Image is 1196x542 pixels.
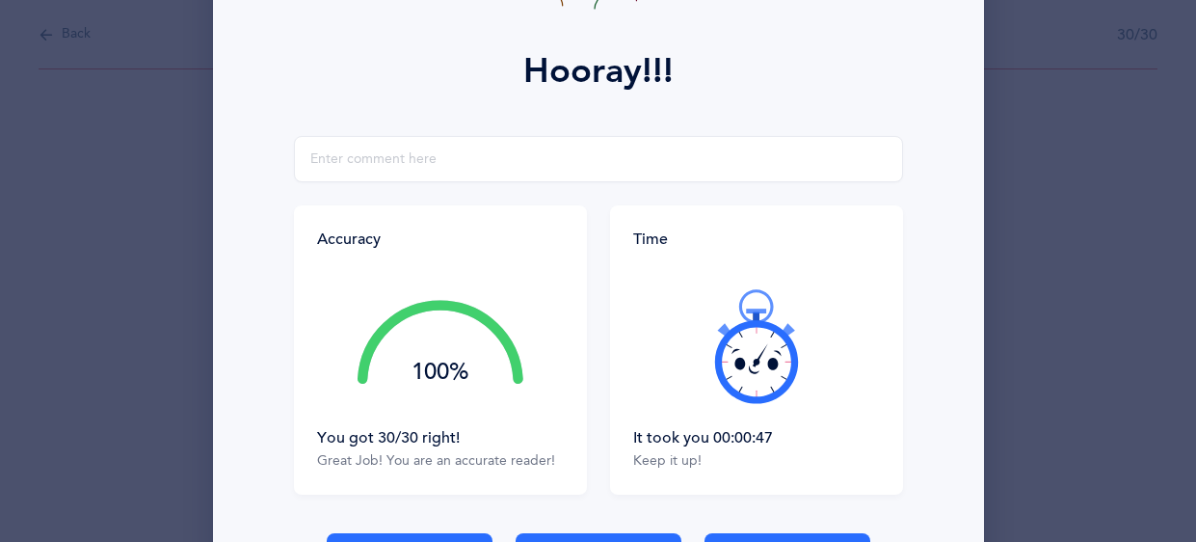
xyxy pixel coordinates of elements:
div: Hooray!!! [523,45,674,97]
div: Time [633,229,880,250]
input: Enter comment here [294,136,903,182]
div: It took you 00:00:47 [633,427,880,448]
div: 100% [358,361,523,384]
div: Keep it up! [633,452,880,472]
div: Accuracy [317,229,381,250]
div: Great Job! You are an accurate reader! [317,452,564,472]
div: You got 30/30 right! [317,427,564,448]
